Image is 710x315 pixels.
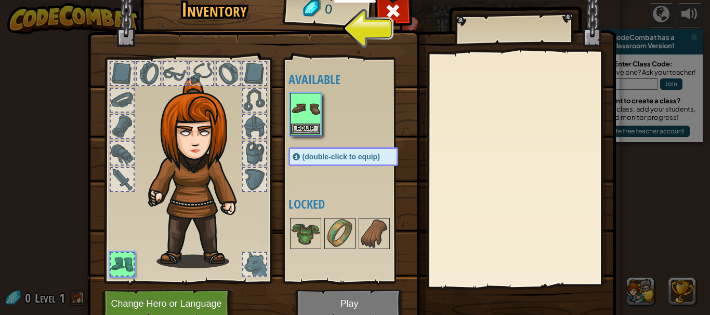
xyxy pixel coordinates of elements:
span: (double-click to equip) [303,153,380,161]
button: Equip [291,124,320,134]
h4: Locked [288,197,419,211]
img: hair_f2.png [143,77,255,268]
img: portrait.png [291,94,320,123]
img: portrait.png [325,219,354,248]
img: portrait.png [291,219,320,248]
img: portrait.png [360,219,389,248]
h4: Available [288,73,419,86]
